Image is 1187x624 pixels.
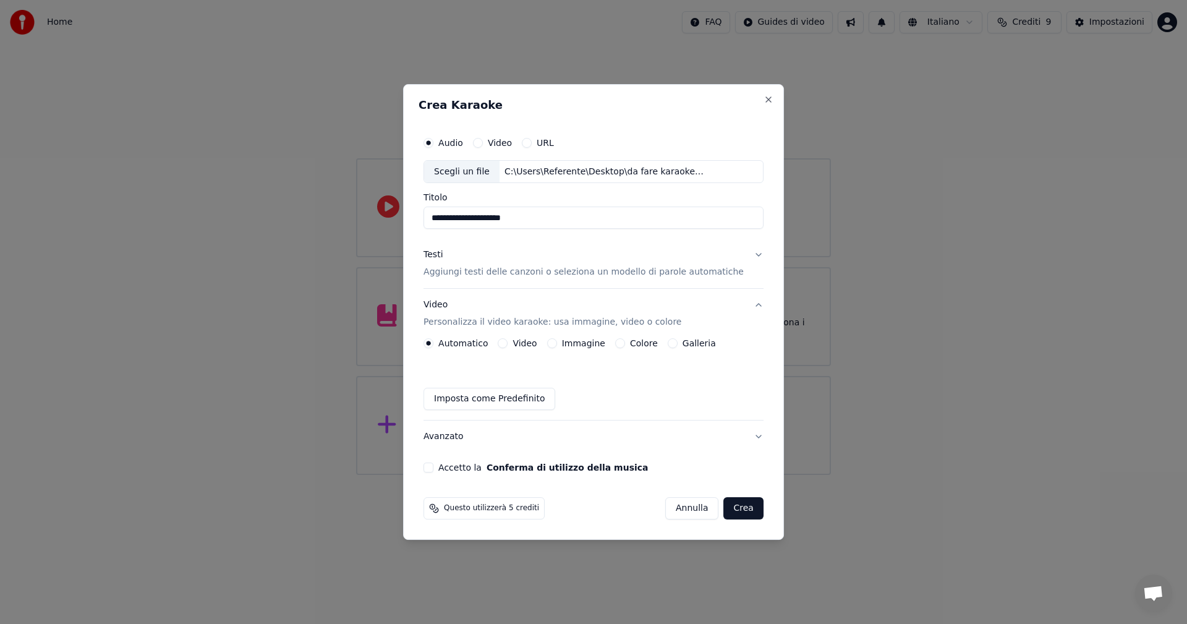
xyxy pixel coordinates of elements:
[438,463,648,472] label: Accetto la
[630,339,658,348] label: Colore
[537,139,554,147] label: URL
[423,338,764,420] div: VideoPersonalizza il video karaoke: usa immagine, video o colore
[438,139,463,147] label: Audio
[438,339,488,348] label: Automatico
[724,497,764,519] button: Crea
[419,100,768,111] h2: Crea Karaoke
[423,239,764,289] button: TestiAggiungi testi delle canzoni o seleziona un modello di parole automatiche
[423,194,764,202] label: Titolo
[423,267,744,279] p: Aggiungi testi delle canzoni o seleziona un modello di parole automatiche
[444,503,539,513] span: Questo utilizzerà 5 crediti
[424,161,500,183] div: Scegli un file
[423,316,681,328] p: Personalizza il video karaoke: usa immagine, video o colore
[423,388,555,410] button: Imposta come Predefinito
[513,339,537,348] label: Video
[423,299,681,329] div: Video
[488,139,512,147] label: Video
[423,249,443,262] div: Testi
[683,339,716,348] label: Galleria
[562,339,605,348] label: Immagine
[423,421,764,453] button: Avanzato
[487,463,649,472] button: Accetto la
[665,497,719,519] button: Annulla
[423,289,764,339] button: VideoPersonalizza il video karaoke: usa immagine, video o colore
[500,166,710,178] div: C:\Users\Referente\Desktop\da fare karaoke\Annalisa - Bellissima short.mp3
